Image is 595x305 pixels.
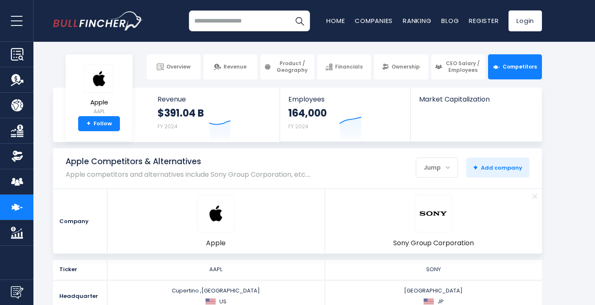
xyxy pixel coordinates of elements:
h1: Apple Competitors & Alternatives [66,157,310,167]
a: SONY logo Sony Group Corporation [393,195,474,248]
span: Overview [166,64,191,70]
span: Market Capitalization [419,95,533,103]
a: Login [509,10,542,31]
span: Revenue [158,95,272,103]
strong: + [473,163,478,172]
img: bullfincher logo [53,11,143,30]
span: Sony Group Corporation [393,239,474,248]
a: Employees 164,000 FY 2024 [280,88,410,142]
div: Company [53,189,107,254]
a: Home [326,16,345,25]
span: Financials [335,64,363,70]
a: Market Capitalization [411,88,541,117]
a: Register [469,16,498,25]
a: Blog [441,16,459,25]
a: Ownership [374,54,428,79]
span: Employees [288,95,402,103]
a: Revenue [203,54,257,79]
a: Product / Geography [260,54,314,79]
a: Companies [355,16,393,25]
strong: $391.04 B [158,107,204,119]
a: Go to homepage [53,11,143,30]
a: +Follow [78,116,120,131]
a: AAPL logo Apple [197,195,235,248]
a: Apple AAPL [84,64,114,117]
div: SONY [328,266,540,273]
a: Overview [147,54,201,79]
span: Ownership [392,64,420,70]
small: FY 2024 [158,123,178,130]
div: Ticker [53,260,107,279]
div: Jump [416,159,458,176]
a: CEO Salary / Employees [431,54,485,79]
span: Apple [84,99,114,106]
strong: 164,000 [288,107,327,119]
a: Ranking [403,16,431,25]
img: Ownership [11,150,23,163]
small: FY 2024 [288,123,308,130]
span: Competitors [503,64,537,70]
span: Apple [206,239,226,248]
a: Competitors [488,54,542,79]
button: Search [289,10,310,31]
strong: + [86,120,91,127]
img: AAPL logo [202,199,230,228]
div: AAPL [110,266,322,273]
p: Apple competitors and alternatives include Sony Group Corporation, etc.… [66,170,310,178]
span: Add company [473,164,522,171]
button: +Add company [466,158,529,178]
a: Revenue $391.04 B FY 2024 [149,88,280,142]
a: Financials [317,54,371,79]
small: AAPL [84,108,114,115]
span: Product / Geography [274,60,310,73]
span: Revenue [224,64,247,70]
span: CEO Salary / Employees [445,60,481,73]
img: SONY logo [419,199,448,228]
a: Remove [527,189,542,203]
